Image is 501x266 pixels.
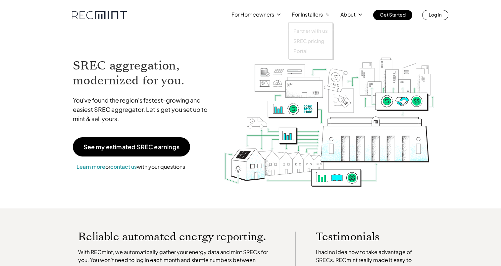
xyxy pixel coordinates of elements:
p: For Homeowners [231,10,274,19]
p: Log In [429,10,442,19]
a: contact us [110,163,137,170]
p: or with your questions [73,162,189,171]
h1: SREC aggregation, modernized for you. [73,58,214,88]
p: For Installers [292,10,323,19]
a: See my estimated SREC earnings [73,137,190,156]
img: RECmint value cycle [224,40,435,189]
p: About [340,10,356,19]
p: Reliable automated energy reporting. [78,232,276,242]
p: Get Started [380,10,406,19]
a: Log In [422,10,448,20]
p: You've found the region's fastest-growing and easiest SREC aggregator. Let's get you set up to mi... [73,96,214,123]
p: See my estimated SREC earnings [83,144,179,150]
a: Learn more [76,163,105,170]
a: Get Started [373,10,412,20]
p: Testimonials [316,232,415,242]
